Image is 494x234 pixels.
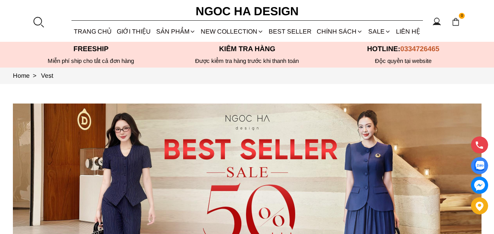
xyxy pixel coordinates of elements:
div: SẢN PHẨM [153,21,198,42]
a: Display image [471,157,488,174]
img: Display image [474,161,484,171]
div: Chính sách [314,21,366,42]
a: Ngoc Ha Design [189,2,306,21]
p: Hotline: [325,45,482,53]
font: Kiểm tra hàng [219,45,275,53]
a: BEST SELLER [266,21,314,42]
h6: Độc quyền tại website [325,57,482,64]
img: img-CART-ICON-ksit0nf1 [451,18,460,26]
div: Miễn phí ship cho tất cả đơn hàng [13,57,169,64]
a: TRANG CHỦ [71,21,114,42]
a: Link to Home [13,72,41,79]
p: Được kiểm tra hàng trước khi thanh toán [169,57,325,64]
a: messenger [471,177,488,194]
a: SALE [366,21,393,42]
a: LIÊN HỆ [393,21,423,42]
span: 0334726465 [400,45,439,53]
span: > [30,72,39,79]
p: Freeship [13,45,169,53]
span: 0 [459,13,465,19]
a: Link to Vest [41,72,53,79]
a: GIỚI THIỆU [114,21,153,42]
a: NEW COLLECTION [198,21,266,42]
